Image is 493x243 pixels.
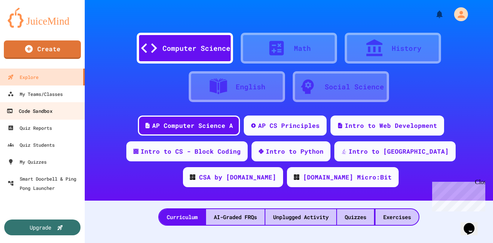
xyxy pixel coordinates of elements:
div: History [392,43,421,54]
div: My Notifications [421,8,446,21]
div: Math [294,43,311,54]
div: Unplugged Activity [265,209,336,225]
div: Quizzes [337,209,374,225]
div: Intro to Python [266,147,324,156]
div: Explore [8,72,39,82]
div: Intro to Web Development [345,121,437,130]
div: Social Science [325,82,384,92]
div: Quiz Students [8,140,55,149]
div: My Quizzes [8,157,47,166]
div: Upgrade [30,223,51,231]
div: Exercises [376,209,419,225]
div: English [236,82,265,92]
img: CODE_logo_RGB.png [190,174,195,180]
div: My Account [446,5,470,23]
div: AI-Graded FRQs [206,209,265,225]
img: logo-orange.svg [8,8,77,28]
div: Chat with us now!Close [3,3,53,49]
img: CODE_logo_RGB.png [294,174,299,180]
iframe: chat widget [429,179,485,211]
div: Quiz Reports [8,123,52,132]
div: AP Computer Science A [152,121,233,130]
div: Code Sandbox [7,106,52,116]
div: Intro to CS - Block Coding [141,147,241,156]
div: AP CS Principles [258,121,320,130]
div: My Teams/Classes [8,89,63,99]
div: Smart Doorbell & Ping Pong Launcher [8,174,82,193]
a: Create [4,40,81,59]
div: Curriculum [159,209,205,225]
div: Intro to [GEOGRAPHIC_DATA] [349,147,449,156]
div: CSA by [DOMAIN_NAME] [199,173,276,182]
div: Computer Science [163,43,230,54]
div: [DOMAIN_NAME] Micro:Bit [303,173,392,182]
iframe: chat widget [461,212,485,235]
